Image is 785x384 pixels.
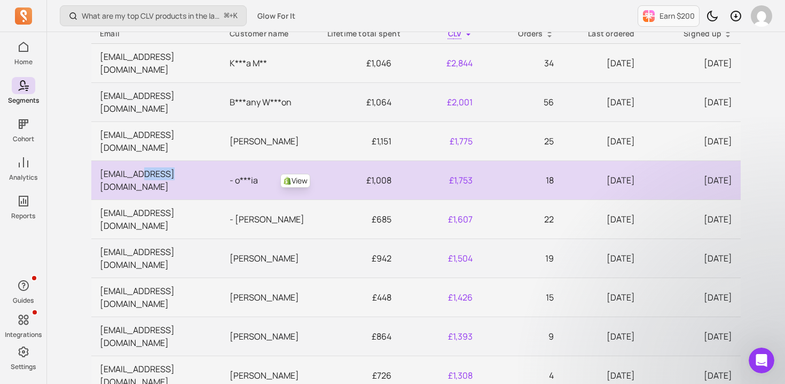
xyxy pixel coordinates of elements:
[15,202,198,222] div: How do I retain first-time buyers?
[652,174,732,187] p: [DATE]
[571,57,635,70] p: [DATE]
[11,126,203,166] div: Ask a questionAI Agent and team can help
[652,96,732,109] p: [DATE]
[283,176,292,185] img: View in Shopify
[14,58,33,66] p: Home
[60,5,247,26] button: What are my top CLV products in the last 90 days?⌘+K
[21,76,192,94] p: Hi daisy 👋
[490,28,554,39] div: Orders
[11,212,35,220] p: Reports
[21,94,192,112] p: How can we help?
[319,160,400,199] td: £1,008
[91,82,221,121] td: [EMAIL_ADDRESS][DOMAIN_NAME]
[280,174,310,188] a: View
[652,330,732,343] p: [DATE]
[571,96,635,109] p: [DATE]
[91,278,221,317] td: [EMAIL_ADDRESS][DOMAIN_NAME]
[400,199,481,239] td: £1,607
[571,369,635,382] p: [DATE]
[22,135,179,146] div: Ask a question
[91,317,221,356] td: [EMAIL_ADDRESS][DOMAIN_NAME]
[319,43,400,82] td: £1,046
[184,17,203,36] div: Close
[400,278,481,317] td: £1,426
[319,278,400,317] td: £448
[571,135,635,148] p: [DATE]
[319,199,400,239] td: £685
[571,291,635,304] p: [DATE]
[257,11,295,21] span: Glow For It
[571,213,635,226] p: [DATE]
[91,43,221,82] td: [EMAIL_ADDRESS][DOMAIN_NAME]
[571,174,635,187] p: [DATE]
[230,135,310,148] p: [PERSON_NAME]
[571,252,635,265] p: [DATE]
[251,6,302,26] button: Glow For It
[22,206,179,218] div: How do I retain first-time buyers?
[22,226,179,249] div: How many customers are at risk of churning?
[11,363,36,371] p: Settings
[660,11,695,21] p: Earn $200
[400,121,481,160] td: £1,775
[571,28,635,39] div: Last ordered
[319,82,400,121] td: £1,064
[9,173,37,182] p: Analytics
[652,57,732,70] p: [DATE]
[638,5,700,27] button: Earn $200
[91,199,221,239] td: [EMAIL_ADDRESS][DOMAIN_NAME]
[224,10,238,21] span: +
[21,20,38,37] img: logo
[230,369,310,382] p: [PERSON_NAME]
[319,121,400,160] td: £1,151
[22,146,179,157] div: AI Agent and team can help
[652,135,732,148] p: [DATE]
[224,10,230,23] kbd: ⌘
[13,296,34,305] p: Guides
[155,17,176,39] img: Profile image for John
[749,348,774,373] iframe: Intercom live chat
[15,253,198,284] div: Which customers are most likely to buy again soon?
[481,278,562,317] td: 15
[327,28,391,39] div: Lifetime total spent
[481,317,562,356] td: 9
[400,239,481,278] td: £1,504
[23,312,48,320] span: Home
[400,160,481,199] td: £1,753
[751,5,772,27] img: avatar
[89,312,125,320] span: Messages
[481,199,562,239] td: 22
[91,121,221,160] td: [EMAIL_ADDRESS][DOMAIN_NAME]
[652,252,732,265] p: [DATE]
[15,176,198,198] button: Search for help
[230,28,310,39] p: Customer name
[230,330,310,343] p: [PERSON_NAME]
[652,28,732,39] div: Signed up
[230,213,310,226] p: - [PERSON_NAME]
[15,222,198,253] div: How many customers are at risk of churning?
[91,160,221,199] td: [EMAIL_ADDRESS][DOMAIN_NAME]
[652,291,732,304] p: [DATE]
[12,275,35,307] button: Guides
[448,28,462,39] span: CLV
[481,43,562,82] td: 34
[400,82,481,121] td: £2,001
[22,257,179,280] div: Which customers are most likely to buy again soon?
[82,11,220,21] p: What are my top CLV products in the last 90 days?
[400,43,481,82] td: £2,844
[22,182,87,193] span: Search for help
[230,291,310,304] p: [PERSON_NAME]
[230,252,310,265] p: [PERSON_NAME]
[652,369,732,382] p: [DATE]
[571,330,635,343] p: [DATE]
[481,121,562,160] td: 25
[319,239,400,278] td: £942
[702,5,723,27] button: Toggle dark mode
[100,28,213,39] div: Email
[5,331,42,339] p: Integrations
[400,317,481,356] td: £1,393
[71,286,142,328] button: Messages
[13,135,34,143] p: Cohort
[652,213,732,226] p: [DATE]
[169,312,186,320] span: Help
[481,82,562,121] td: 56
